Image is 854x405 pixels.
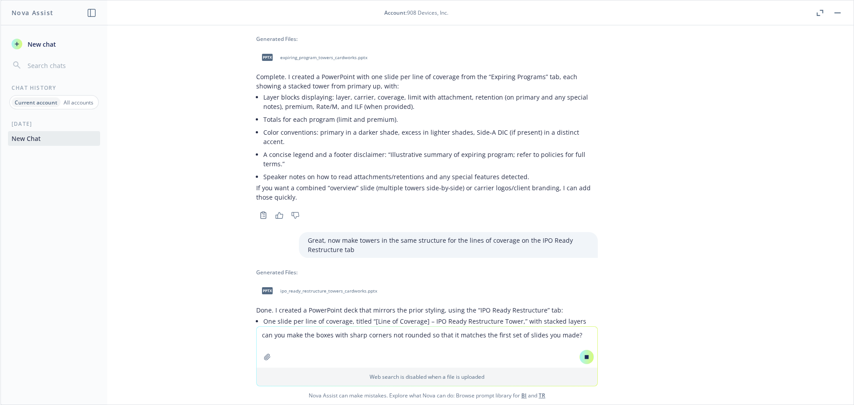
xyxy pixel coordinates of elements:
li: Color conventions: primary in a darker shade, excess in lighter shades, Side‑A DIC (if present) i... [263,126,598,148]
svg: Copy to clipboard [259,211,267,219]
div: Generated Files: [256,35,598,43]
span: pptx [262,287,273,294]
div: Chat History [1,84,107,92]
li: A concise legend and a footer disclaimer: “Illustrative summary of expiring program; refer to pol... [263,148,598,170]
a: BI [521,392,527,399]
p: Current account [15,99,57,106]
span: New chat [26,40,56,49]
li: One slide per line of coverage, titled “[Line of Coverage] – IPO Ready Restructure Tower,” with s... [263,315,598,337]
span: pptx [262,54,273,60]
button: New Chat [8,131,100,146]
li: Totals for each program (limit and premium). [263,113,598,126]
p: All accounts [64,99,93,106]
span: Account [384,9,406,16]
a: TR [539,392,545,399]
div: : 908 Devices, Inc. [384,9,448,16]
input: Search chats [26,59,97,72]
p: Web search is disabled when a file is uploaded [262,373,592,381]
h1: Nova Assist [12,8,53,17]
span: Nova Assist can make mistakes. Explore what Nova can do: Browse prompt library for and [4,386,850,405]
span: expiring_program_towers_cardworks.pptx [280,55,367,60]
p: If you want a combined “overview” slide (multiple towers side‑by‑side) or carrier logos/client br... [256,183,598,202]
div: pptxipo_ready_restructure_towers_cardworks.pptx [256,280,379,302]
p: Complete. I created a PowerPoint with one slide per line of coverage from the “Expiring Programs”... [256,72,598,91]
li: Speaker notes on how to read attachments/retentions and any special features detected. [263,170,598,183]
p: Done. I created a PowerPoint deck that mirrors the prior styling, using the “IPO Ready Restructur... [256,305,598,315]
div: [DATE] [1,120,107,128]
div: Generated Files: [256,269,598,276]
li: Layer blocks displaying: layer, carrier, coverage, limit with attachment, retention (on primary a... [263,91,598,113]
p: Great, now make towers in the same structure for the lines of coverage on the IPO Ready Restructu... [308,236,589,254]
button: New chat [8,36,100,52]
button: Thumbs down [288,209,302,221]
div: pptxexpiring_program_towers_cardworks.pptx [256,46,369,68]
span: ipo_ready_restructure_towers_cardworks.pptx [280,288,377,294]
